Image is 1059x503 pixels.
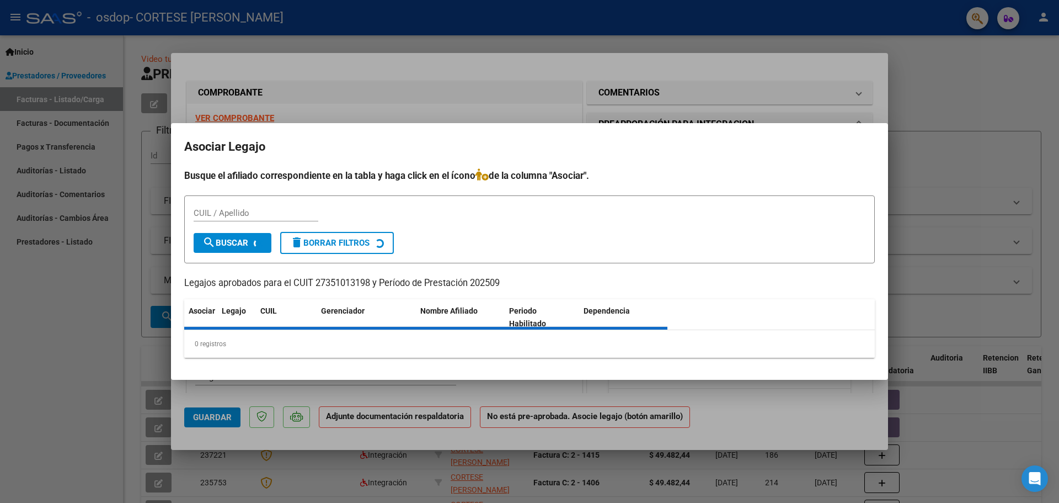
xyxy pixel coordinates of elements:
[1021,465,1048,492] div: Open Intercom Messenger
[260,306,277,315] span: CUIL
[505,299,579,336] datatable-header-cell: Periodo Habilitado
[321,306,365,315] span: Gerenciador
[290,236,303,249] mat-icon: delete
[222,306,246,315] span: Legajo
[202,236,216,249] mat-icon: search
[256,299,317,336] datatable-header-cell: CUIL
[217,299,256,336] datatable-header-cell: Legajo
[189,306,215,315] span: Asociar
[184,168,875,183] h4: Busque el afiliado correspondiente en la tabla y haga click en el ícono de la columna "Asociar".
[184,299,217,336] datatable-header-cell: Asociar
[184,277,875,290] p: Legajos aprobados para el CUIT 27351013198 y Período de Prestación 202509
[509,306,546,328] span: Periodo Habilitado
[194,233,271,253] button: Buscar
[416,299,505,336] datatable-header-cell: Nombre Afiliado
[290,238,370,248] span: Borrar Filtros
[420,306,478,315] span: Nombre Afiliado
[202,238,248,248] span: Buscar
[579,299,668,336] datatable-header-cell: Dependencia
[280,232,394,254] button: Borrar Filtros
[317,299,416,336] datatable-header-cell: Gerenciador
[184,330,875,358] div: 0 registros
[184,136,875,157] h2: Asociar Legajo
[584,306,630,315] span: Dependencia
